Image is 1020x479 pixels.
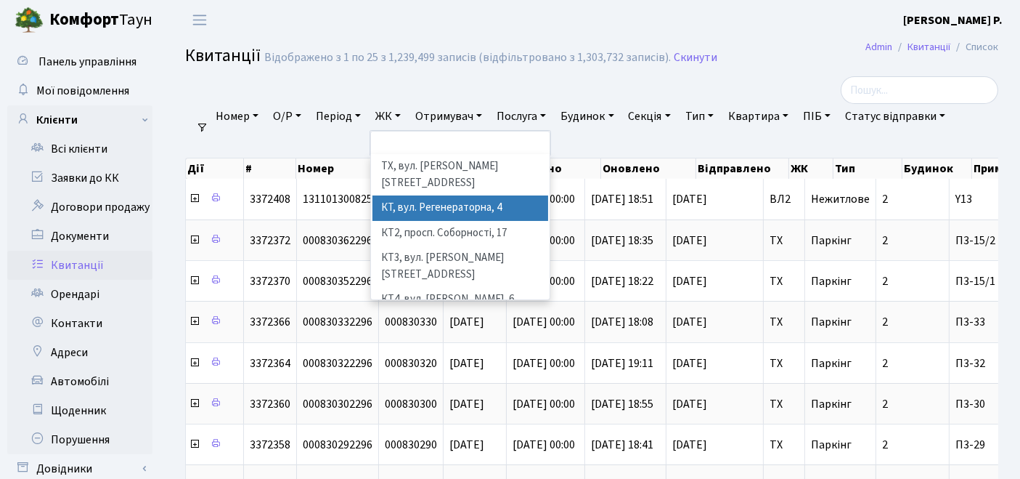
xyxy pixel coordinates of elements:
[7,309,152,338] a: Контакти
[506,158,601,179] th: Створено
[181,8,218,32] button: Переключити навігацію
[7,164,152,193] a: Заявки до КК
[7,338,152,367] a: Адреси
[811,233,852,249] span: Паркінг
[385,355,437,371] span: 000830320
[513,396,575,412] span: [DATE] 00:00
[186,158,244,179] th: Дії
[250,437,290,453] span: 3372358
[7,222,152,251] a: Документи
[591,314,653,330] span: [DATE] 18:08
[267,104,307,129] a: О/Р
[250,355,290,371] span: 3372364
[841,76,998,104] input: Пошук...
[372,196,549,221] li: КТ, вул. Регенераторна, 4
[49,8,152,33] span: Таун
[882,437,888,453] span: 2
[7,193,152,222] a: Договори продажу
[591,437,653,453] span: [DATE] 18:41
[7,251,152,280] a: Квитанції
[672,316,757,328] span: [DATE]
[372,246,549,287] li: КТ3, вул. [PERSON_NAME][STREET_ADDRESS]
[185,43,261,68] span: Квитанції
[7,47,152,76] a: Панель управління
[7,367,152,396] a: Автомобілі
[409,104,488,129] a: Отримувач
[770,439,799,451] span: ТХ
[672,235,757,246] span: [DATE]
[303,233,372,249] span: 000830362296
[811,396,852,412] span: Паркінг
[449,437,484,453] span: [DATE]
[672,275,757,287] span: [DATE]
[303,396,372,412] span: 000830302296
[310,104,367,129] a: Період
[449,396,484,412] span: [DATE]
[811,437,852,453] span: Паркінг
[38,54,136,70] span: Панель управління
[513,355,575,371] span: [DATE] 00:00
[15,6,44,35] img: logo.png
[882,233,888,249] span: 2
[882,396,888,412] span: 2
[672,358,757,369] span: [DATE]
[696,158,788,179] th: Відправлено
[372,287,549,313] li: КТ4, вул. [PERSON_NAME], 6
[555,104,619,129] a: Будинок
[672,439,757,451] span: [DATE]
[513,437,575,453] span: [DATE] 00:00
[303,437,372,453] span: 000830292296
[770,235,799,246] span: ТХ
[882,355,888,371] span: 2
[882,314,888,330] span: 2
[672,398,757,410] span: [DATE]
[7,425,152,454] a: Порушення
[591,233,653,249] span: [DATE] 18:35
[7,134,152,164] a: Всі клієнти
[811,314,852,330] span: Паркінг
[811,273,852,289] span: Паркінг
[36,83,129,99] span: Мої повідомлення
[7,280,152,309] a: Орендарі
[385,314,437,330] span: 000830330
[591,355,653,371] span: [DATE] 19:11
[491,104,552,129] a: Послуга
[591,396,653,412] span: [DATE] 18:55
[623,104,677,129] a: Секція
[449,355,484,371] span: [DATE]
[797,104,836,129] a: ПІБ
[385,437,437,453] span: 000830290
[903,12,1003,29] a: [PERSON_NAME] Р.
[250,314,290,330] span: 3372366
[903,12,1003,28] b: [PERSON_NAME] Р.
[601,158,696,179] th: Оновлено
[49,8,119,31] b: Комфорт
[303,314,372,330] span: 000830332296
[865,39,892,55] a: Admin
[250,191,290,207] span: 3372408
[811,355,852,371] span: Паркінг
[370,104,407,129] a: ЖК
[789,158,833,179] th: ЖК
[672,193,757,205] span: [DATE]
[591,273,653,289] span: [DATE] 18:22
[250,273,290,289] span: 3372370
[844,32,1020,63] nav: breadcrumb
[882,273,888,289] span: 2
[296,158,378,179] th: Номер
[770,398,799,410] span: ТХ
[680,104,719,129] a: Тип
[591,191,653,207] span: [DATE] 18:51
[449,314,484,330] span: [DATE]
[210,104,264,129] a: Номер
[722,104,794,129] a: Квартира
[385,396,437,412] span: 000830300
[303,191,372,207] span: 131101300825
[303,355,372,371] span: 000830322296
[7,76,152,105] a: Мої повідомлення
[372,154,549,196] li: ТХ, вул. [PERSON_NAME][STREET_ADDRESS]
[839,104,951,129] a: Статус відправки
[513,314,575,330] span: [DATE] 00:00
[770,193,799,205] span: ВЛ2
[372,221,549,246] li: КТ2, просп. Соборності, 17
